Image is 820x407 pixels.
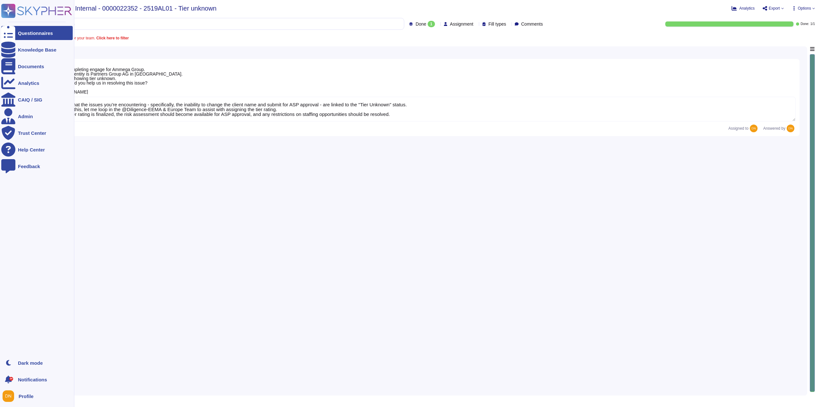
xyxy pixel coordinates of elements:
[22,36,129,40] span: A question is assigned to you or your team.
[95,36,129,40] b: Click here to filter
[75,5,217,12] span: Internal - 0000022352 - 2519AL01 - Tier unknown
[787,125,794,132] img: user
[18,131,46,135] div: Trust Center
[739,6,755,10] span: Analytics
[800,22,809,26] span: Done:
[521,22,543,26] span: Comments
[18,81,39,85] div: Analytics
[18,64,44,69] div: Documents
[18,164,40,169] div: Feedback
[18,47,56,52] div: Knowledge Base
[1,26,73,40] a: Questionnaires
[18,114,33,119] div: Admin
[18,147,45,152] div: Help Center
[763,126,785,130] span: Answered by
[18,361,43,365] div: Dark mode
[1,142,73,157] a: Help Center
[18,31,53,36] div: Questionnaires
[732,6,755,11] button: Analytics
[798,6,811,10] span: Options
[810,22,815,26] span: 1 / 1
[750,125,758,132] img: user
[44,97,796,121] textarea: It appears that the issues you’re encountering - specifically, the inability to change the client...
[3,390,14,402] img: user
[25,18,404,29] input: Search by keywords
[19,394,34,399] span: Profile
[1,389,19,403] button: user
[1,126,73,140] a: Trust Center
[1,76,73,90] a: Analytics
[769,6,780,10] span: Export
[1,159,73,173] a: Feedback
[450,22,473,26] span: Assignment
[1,59,73,73] a: Documents
[9,377,13,381] div: 9+
[18,377,47,382] span: Notifications
[1,93,73,107] a: CAIQ / SIG
[428,21,435,27] div: 1
[488,22,506,26] span: Fill types
[18,97,42,102] div: CAIQ / SIG
[1,109,73,123] a: Admin
[415,22,426,26] span: Done
[728,125,761,132] span: Assigned to
[1,43,73,57] a: Knowledge Base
